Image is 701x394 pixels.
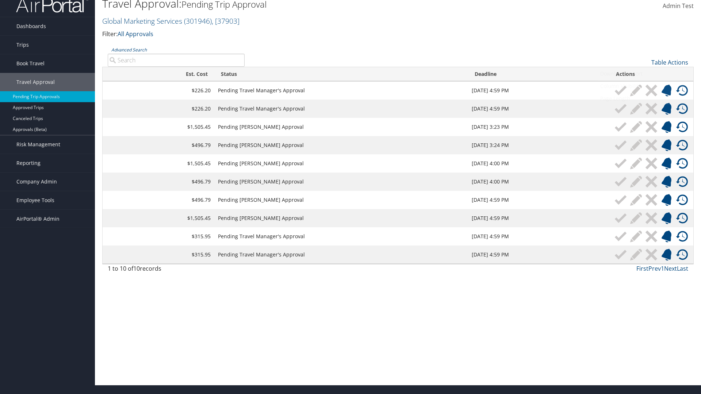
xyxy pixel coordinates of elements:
span: Book Travel [16,54,45,73]
a: Page Length [597,92,693,105]
span: Dashboards [16,17,46,35]
span: Employee Tools [16,191,54,209]
span: AirPortal® Admin [16,210,60,228]
span: Trips [16,36,29,54]
span: Reporting [16,154,41,172]
a: Download Report [597,67,693,80]
span: Risk Management [16,135,60,154]
span: Travel Approval [16,73,55,91]
a: Column Visibility [597,80,693,92]
span: Company Admin [16,173,57,191]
